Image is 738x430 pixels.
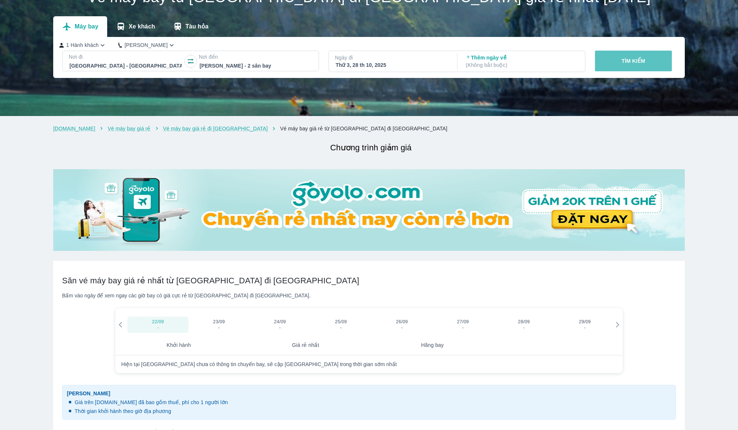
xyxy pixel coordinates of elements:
[457,319,469,325] span: 27/09
[579,319,591,325] span: 29/09
[53,169,685,251] img: banner-home
[199,53,313,61] p: Nơi đến
[242,335,369,355] th: Giá rẻ nhất
[274,319,286,325] span: 24/09
[319,325,363,331] span: -
[66,41,99,49] p: 1 Hành khách
[595,51,672,71] button: TÌM KIẾM
[441,325,485,331] span: -
[466,61,578,69] p: ( Không bắt buộc )
[622,57,645,65] p: TÌM KIẾM
[369,335,496,355] th: Hãng bay
[75,399,671,406] p: Giá trên [DOMAIN_NAME] đã bao gồm thuế, phí cho 1 người lớn
[125,41,168,49] p: [PERSON_NAME]
[563,325,607,331] span: -
[53,16,217,37] div: transportation tabs
[53,125,685,132] nav: breadcrumb
[335,319,347,325] span: 25/09
[121,361,617,367] div: Hiện tại [GEOGRAPHIC_DATA] chưa có thông tin chuyến bay, sẽ cập [GEOGRAPHIC_DATA] trong thời gian...
[75,407,671,415] p: Thời gian khởi hành theo giờ địa phương
[118,41,176,49] button: [PERSON_NAME]
[152,319,164,325] span: 22/09
[280,126,448,132] a: Vé máy bay giá rẻ từ [GEOGRAPHIC_DATA] đi [GEOGRAPHIC_DATA]
[197,325,241,331] span: -
[62,292,676,299] div: Bấm vào ngày để xem ngay các giờ bay có giá cực rẻ từ [GEOGRAPHIC_DATA] đi [GEOGRAPHIC_DATA].
[108,126,150,132] a: Vé máy bay giá rẻ
[129,23,155,30] p: Xe khách
[258,325,302,331] span: -
[186,23,209,30] p: Tàu hỏa
[57,141,685,154] h2: Chương trình giảm giá
[163,126,268,132] a: Vé máy bay giá rẻ đi [GEOGRAPHIC_DATA]
[518,319,530,325] span: 28/09
[69,53,183,61] p: Nơi đi
[336,61,448,69] div: Thứ 3, 28 th 10, 2025
[396,319,408,325] span: 26/09
[67,390,671,397] span: [PERSON_NAME]
[502,325,546,331] span: -
[75,23,98,30] p: Máy bay
[466,54,578,69] p: Thêm ngày về
[62,276,676,286] h2: Săn vé máy bay giá rẻ nhất từ [GEOGRAPHIC_DATA] đi [GEOGRAPHIC_DATA]
[213,319,225,325] span: 23/09
[380,325,424,331] span: -
[115,335,242,355] th: Khởi hành
[136,325,180,331] span: -
[115,335,623,373] table: simple table
[59,41,106,49] button: 1 Hành khách
[335,54,449,61] p: Ngày đi
[53,126,95,132] a: [DOMAIN_NAME]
